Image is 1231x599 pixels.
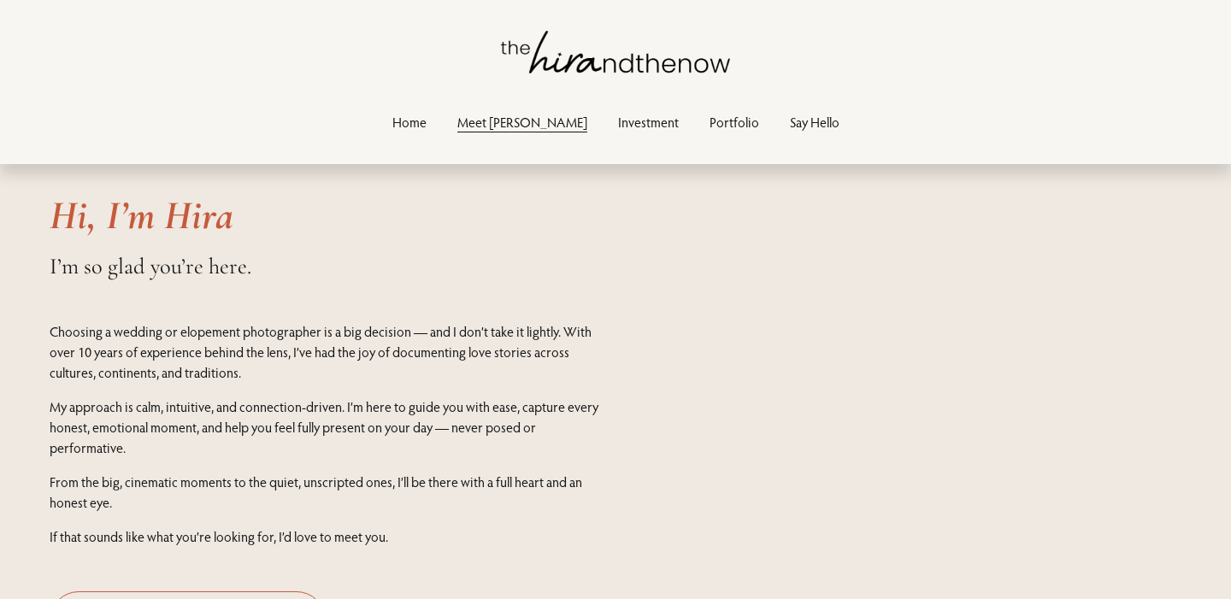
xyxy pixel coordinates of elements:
[50,472,611,513] p: From the big, cinematic moments to the quiet, unscripted ones, I’ll be there with a full heart an...
[618,110,679,133] a: Investment
[501,31,730,73] img: thehirandthenow
[50,526,611,547] p: If that sounds like what you’re looking for, I’d love to meet you.
[50,321,611,383] p: Choosing a wedding or elopement photographer is a big decision — and I don’t take it lightly. Wit...
[50,396,611,458] p: My approach is calm, intuitive, and connection-driven. I’m here to guide you with ease, capture e...
[392,110,427,133] a: Home
[790,110,839,133] a: Say Hello
[457,110,587,133] a: Meet [PERSON_NAME]
[50,254,659,280] h4: I’m so glad you’re here.
[50,191,233,240] em: Hi, I’m Hira
[710,110,759,133] a: Portfolio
